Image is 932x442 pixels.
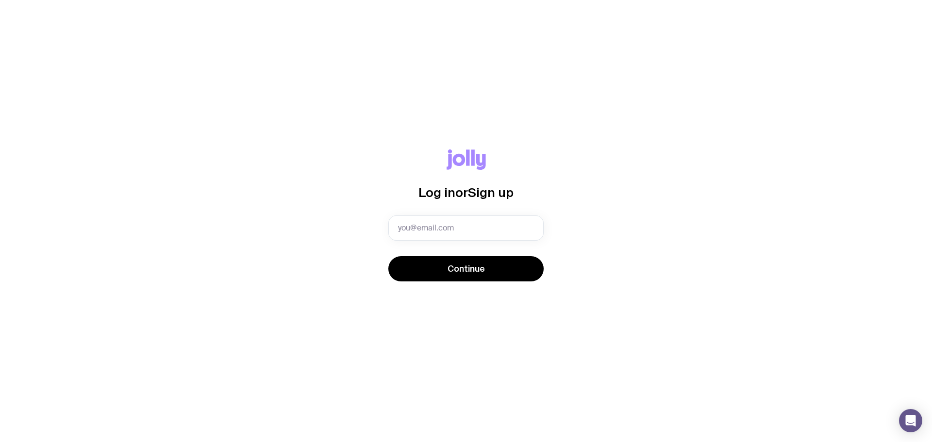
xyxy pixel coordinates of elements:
input: you@email.com [388,215,544,241]
span: Log in [418,185,455,199]
button: Continue [388,256,544,281]
div: Open Intercom Messenger [899,409,922,432]
span: Continue [448,263,485,275]
span: Sign up [468,185,514,199]
span: or [455,185,468,199]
